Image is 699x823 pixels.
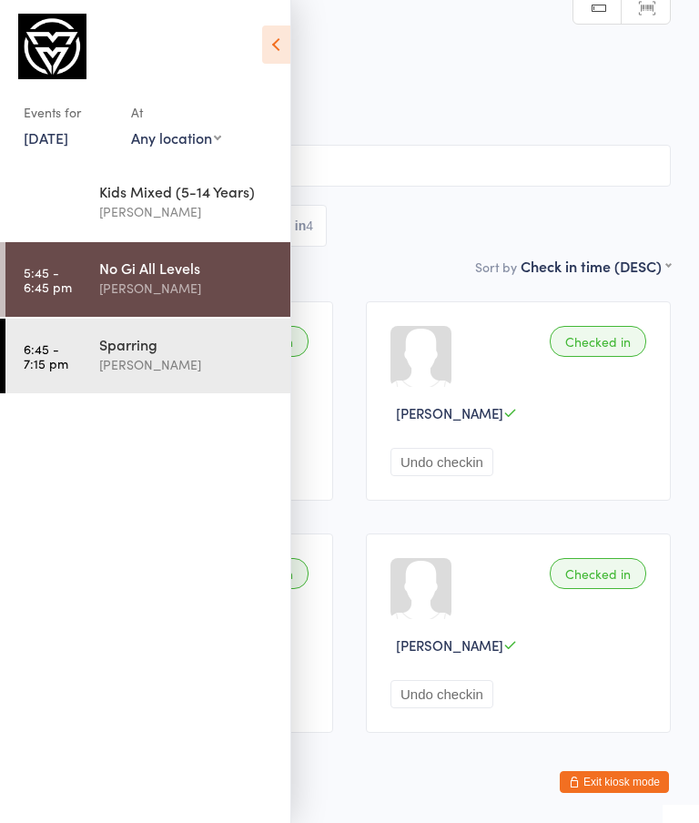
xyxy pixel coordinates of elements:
span: Thirroul [28,101,671,119]
h2: No Gi All Levels Check-in [28,25,671,56]
div: Checked in [550,326,646,357]
a: 5:45 -6:45 pmNo Gi All Levels[PERSON_NAME] [5,242,290,317]
button: Undo checkin [390,448,493,476]
div: 4 [306,218,313,233]
div: Check in time (DESC) [521,256,671,276]
div: Sparring [99,334,275,354]
div: Kids Mixed (5-14 Years) [99,181,275,201]
div: Any location [131,127,221,147]
div: [PERSON_NAME] [99,201,275,222]
div: Checked in [550,558,646,589]
time: 5:45 - 6:45 pm [24,265,72,294]
time: 4:30 - 5:20 pm [24,188,71,218]
span: [PERSON_NAME] [396,635,503,655]
div: No Gi All Levels [99,258,275,278]
div: [PERSON_NAME] [99,354,275,375]
span: [PERSON_NAME] [28,83,643,101]
a: 6:45 -7:15 pmSparring[PERSON_NAME] [5,319,290,393]
img: Modern Musashi Thirroul [18,14,86,79]
time: 6:45 - 7:15 pm [24,341,68,371]
a: [DATE] [24,127,68,147]
div: [PERSON_NAME] [99,278,275,299]
span: [PERSON_NAME] [396,403,503,422]
label: Sort by [475,258,517,276]
button: Undo checkin [390,680,493,708]
button: Exit kiosk mode [560,771,669,793]
div: Events for [24,97,113,127]
input: Search [28,145,671,187]
div: At [131,97,221,127]
span: [DATE] 5:45pm [28,65,643,83]
a: 4:30 -5:20 pmKids Mixed (5-14 Years)[PERSON_NAME] [5,166,290,240]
